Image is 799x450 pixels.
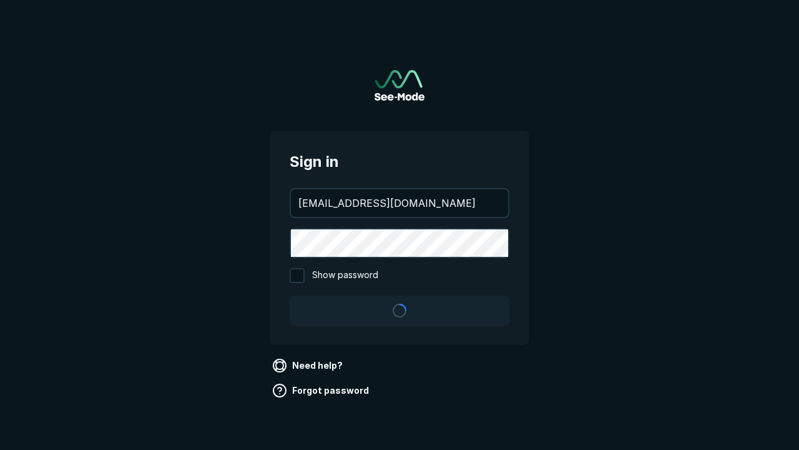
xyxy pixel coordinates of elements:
img: See-Mode Logo [375,70,424,101]
span: Sign in [290,151,509,173]
input: your@email.com [291,189,508,217]
a: Forgot password [270,381,374,401]
a: Go to sign in [375,70,424,101]
a: Need help? [270,356,348,376]
span: Show password [312,268,378,283]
